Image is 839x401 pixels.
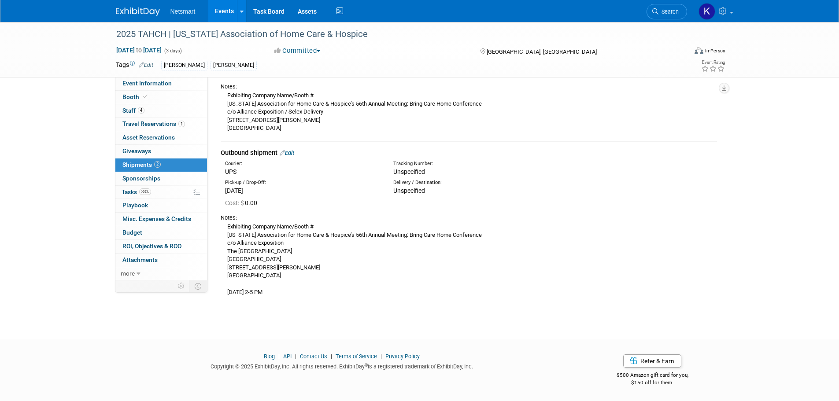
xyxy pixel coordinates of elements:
span: Unspecified [393,187,425,194]
a: Privacy Policy [385,353,420,360]
span: Travel Reservations [122,120,185,127]
td: Tags [116,60,153,70]
a: Playbook [115,199,207,212]
i: Booth reservation complete [143,94,148,99]
span: | [276,353,282,360]
div: Pick-up / Drop-Off: [225,179,380,186]
span: to [135,47,143,54]
div: Delivery / Destination: [393,179,548,186]
a: Booth [115,91,207,104]
a: Tasks33% [115,186,207,199]
span: Sponsorships [122,175,160,182]
a: Blog [264,353,275,360]
img: ExhibitDay [116,7,160,16]
span: 33% [139,188,151,195]
span: [GEOGRAPHIC_DATA], [GEOGRAPHIC_DATA] [487,48,597,55]
span: Cost: $ [225,199,245,206]
div: Courier: [225,160,380,167]
div: Event Rating [701,60,725,65]
a: Budget [115,226,207,239]
span: | [329,353,334,360]
div: Tracking Number: [393,160,591,167]
a: Sponsorships [115,172,207,185]
div: Exhibiting Company Name/Booth # [US_STATE] Association for Home Care & Hospice’s 56th Annual Meet... [221,222,717,296]
span: [DATE] [DATE] [116,46,162,54]
a: Staff4 [115,104,207,118]
a: Contact Us [300,353,327,360]
a: API [283,353,292,360]
span: Search [658,8,679,15]
span: | [293,353,299,360]
span: Shipments [122,161,161,168]
td: Personalize Event Tab Strip [174,280,189,292]
div: [PERSON_NAME] [211,61,257,70]
div: [DATE] [225,186,380,195]
div: Copyright © 2025 ExhibitDay, Inc. All rights reserved. ExhibitDay is a registered trademark of Ex... [116,361,569,371]
span: Playbook [122,202,148,209]
div: Outbound shipment [221,148,717,158]
a: Edit [139,62,153,68]
a: Terms of Service [336,353,377,360]
span: Attachments [122,256,158,263]
a: Search [647,4,687,19]
div: UPS [225,167,380,176]
span: Booth [122,93,149,100]
a: Attachments [115,254,207,267]
a: ROI, Objectives & ROO [115,240,207,253]
div: $150 off for them. [581,379,724,386]
a: Asset Reservations [115,131,207,144]
a: Shipments2 [115,158,207,172]
a: Travel Reservations1 [115,118,207,131]
span: Tasks [122,188,151,195]
span: (3 days) [163,48,182,54]
button: Committed [271,46,324,55]
span: Asset Reservations [122,134,175,141]
span: Misc. Expenses & Credits [122,215,191,222]
span: Unspecified [393,168,425,175]
div: [PERSON_NAME] [161,61,207,70]
a: Event Information [115,77,207,90]
span: 0.00 [225,199,261,206]
a: Refer & Earn [623,354,681,368]
a: Giveaways [115,145,207,158]
div: Notes: [221,83,717,91]
span: Giveaways [122,147,151,155]
span: more [121,270,135,277]
div: $500 Amazon gift card for you, [581,366,724,386]
span: Staff [122,107,144,114]
div: Exhibiting Company Name/Booth # [US_STATE] Association for Home Care & Hospice’s 56th Annual Meet... [221,91,717,132]
div: Notes: [221,214,717,222]
span: Netsmart [170,8,196,15]
sup: ® [365,363,368,368]
a: Misc. Expenses & Credits [115,213,207,226]
span: | [378,353,384,360]
span: 2 [154,161,161,168]
span: ROI, Objectives & ROO [122,243,181,250]
span: 4 [138,107,144,114]
div: In-Person [705,48,725,54]
a: Edit [280,150,294,156]
div: Event Format [635,46,726,59]
a: more [115,267,207,280]
img: Kaitlyn Woicke [699,3,715,20]
span: Event Information [122,80,172,87]
td: Toggle Event Tabs [189,280,207,292]
span: 1 [178,121,185,127]
span: Budget [122,229,142,236]
img: Format-Inperson.png [695,47,703,54]
div: 2025 TAHCH | [US_STATE] Association of Home Care & Hospice [113,26,674,42]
